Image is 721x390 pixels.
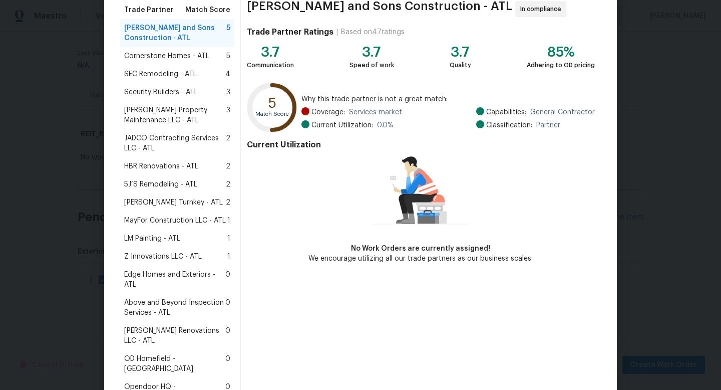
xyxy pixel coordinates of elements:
[247,1,512,17] span: [PERSON_NAME] and Sons Construction - ATL
[124,69,197,79] span: SEC Remodeling - ATL
[311,120,373,130] span: Current Utilization:
[124,216,226,226] span: MayFor Construction LLC - ATL
[225,298,230,318] span: 0
[124,252,202,262] span: Z Innovations LLC - ATL
[226,161,230,171] span: 2
[124,298,225,318] span: Above and Beyond Inspection Services - ATL
[227,252,230,262] span: 1
[527,47,595,57] div: 85%
[124,87,198,97] span: Security Builders - ATL
[450,60,471,70] div: Quality
[536,120,560,130] span: Partner
[226,87,230,97] span: 3
[349,47,394,57] div: 3.7
[124,161,198,171] span: HBR Renovations - ATL
[225,354,230,374] span: 0
[520,4,565,14] span: In compliance
[377,120,394,130] span: 0.0 %
[124,326,225,346] span: [PERSON_NAME] Renovations LLC - ATL
[225,69,230,79] span: 4
[185,5,230,15] span: Match Score
[247,60,294,70] div: Communication
[226,198,230,208] span: 2
[227,234,230,244] span: 1
[247,47,294,57] div: 3.7
[124,270,225,290] span: Edge Homes and Exteriors - ATL
[124,198,223,208] span: [PERSON_NAME] Turnkey - ATL
[124,179,197,189] span: 5J’S Remodeling - ATL
[226,105,230,125] span: 3
[333,27,341,37] div: |
[247,27,333,37] h4: Trade Partner Ratings
[225,326,230,346] span: 0
[527,60,595,70] div: Adhering to OD pricing
[124,105,226,125] span: [PERSON_NAME] Property Maintenance LLC - ATL
[124,354,225,374] span: OD Homefield - [GEOGRAPHIC_DATA]
[227,216,230,226] span: 1
[247,140,595,150] h4: Current Utilization
[268,96,276,110] text: 5
[226,179,230,189] span: 2
[308,254,533,264] div: We encourage utilizing all our trade partners as our business scales.
[124,51,209,61] span: Cornerstone Homes - ATL
[301,94,595,104] span: Why this trade partner is not a great match:
[226,23,230,43] span: 5
[225,270,230,290] span: 0
[349,60,394,70] div: Speed of work
[226,51,230,61] span: 5
[486,107,526,117] span: Capabilities:
[341,27,405,37] div: Based on 47 ratings
[349,107,402,117] span: Services market
[226,133,230,153] span: 2
[124,5,174,15] span: Trade Partner
[450,47,471,57] div: 3.7
[530,107,595,117] span: General Contractor
[255,111,289,117] text: Match Score
[311,107,345,117] span: Coverage:
[124,133,226,153] span: JADCO Contracting Services LLC - ATL
[486,120,532,130] span: Classification:
[124,234,180,244] span: LM Painting - ATL
[308,244,533,254] div: No Work Orders are currently assigned!
[124,23,226,43] span: [PERSON_NAME] and Sons Construction - ATL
